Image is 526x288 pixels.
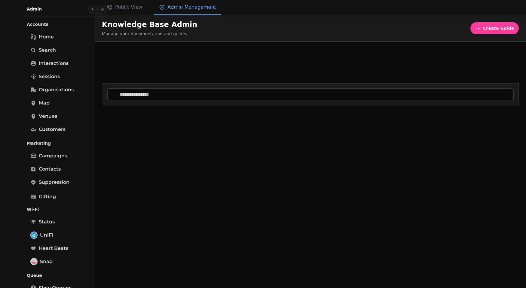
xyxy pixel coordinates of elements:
[39,152,67,159] span: Campaigns
[39,33,54,41] span: Home
[39,47,56,54] span: Search
[39,245,68,252] span: Heart beats
[27,97,105,109] a: Map
[39,165,61,173] span: Contacts
[27,256,105,268] a: SnapSnap
[115,4,142,11] span: Public View
[27,270,105,281] p: Queue
[27,6,42,12] h2: Admin
[27,110,105,122] a: Venues
[483,26,514,30] span: Create Guide
[39,60,69,67] span: Interactions
[27,229,105,241] a: UniFiUniFi
[39,73,60,80] span: Sessions
[40,258,53,265] span: Snap
[27,176,105,188] a: Suppression
[39,193,56,200] span: Gifting
[27,242,105,254] a: Heart beats
[27,19,105,30] p: Accounts
[40,232,53,239] span: UniFi
[39,86,74,93] span: Organisations
[27,84,105,96] a: Organisations
[31,232,37,238] img: UniFi
[31,259,37,265] img: Snap
[27,71,105,83] a: Sessions
[27,216,105,228] a: Status
[167,4,216,11] span: Admin Management
[27,44,105,56] a: Search
[27,57,105,69] a: Interactions
[39,179,69,186] span: Suppression
[102,20,197,29] h1: Knowledge Base Admin
[27,138,105,149] p: Marketing
[39,218,55,226] span: Status
[39,113,57,120] span: Venues
[27,191,105,203] a: Gifting
[27,163,105,175] a: Contacts
[470,22,519,34] button: Create Guide
[27,31,105,43] a: Home
[39,126,66,133] span: Customers
[102,31,197,37] p: Manage your documentation and guides
[27,204,105,215] p: Wi-Fi
[39,99,50,107] span: Map
[27,123,105,135] a: Customers
[27,150,105,162] a: Campaigns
